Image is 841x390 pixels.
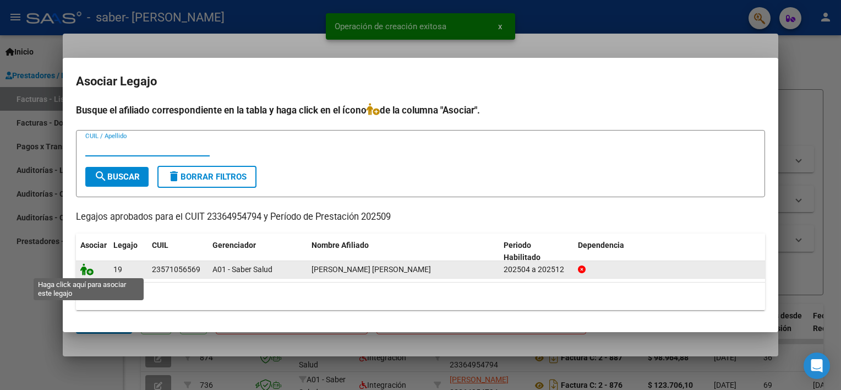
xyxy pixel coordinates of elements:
[76,210,765,224] p: Legajos aprobados para el CUIT 23364954794 y Período de Prestación 202509
[76,71,765,92] h2: Asociar Legajo
[307,234,499,270] datatable-header-cell: Nombre Afiliado
[504,241,540,262] span: Periodo Habilitado
[80,241,107,250] span: Asociar
[212,241,256,250] span: Gerenciador
[85,167,149,187] button: Buscar
[804,353,830,379] div: Open Intercom Messenger
[113,241,138,250] span: Legajo
[76,234,109,270] datatable-header-cell: Asociar
[312,265,431,274] span: GODOY JIMENEZ DANTE LIONEL
[312,241,369,250] span: Nombre Afiliado
[94,172,140,182] span: Buscar
[504,263,569,276] div: 202504 a 202512
[148,234,208,270] datatable-header-cell: CUIL
[76,283,765,310] div: 1 registros
[578,241,624,250] span: Dependencia
[94,170,107,183] mat-icon: search
[152,263,200,276] div: 23571056569
[109,234,148,270] datatable-header-cell: Legajo
[152,241,168,250] span: CUIL
[574,234,766,270] datatable-header-cell: Dependencia
[76,103,765,117] h4: Busque el afiliado correspondiente en la tabla y haga click en el ícono de la columna "Asociar".
[208,234,307,270] datatable-header-cell: Gerenciador
[499,234,574,270] datatable-header-cell: Periodo Habilitado
[167,172,247,182] span: Borrar Filtros
[157,166,256,188] button: Borrar Filtros
[167,170,181,183] mat-icon: delete
[113,265,122,274] span: 19
[212,265,272,274] span: A01 - Saber Salud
